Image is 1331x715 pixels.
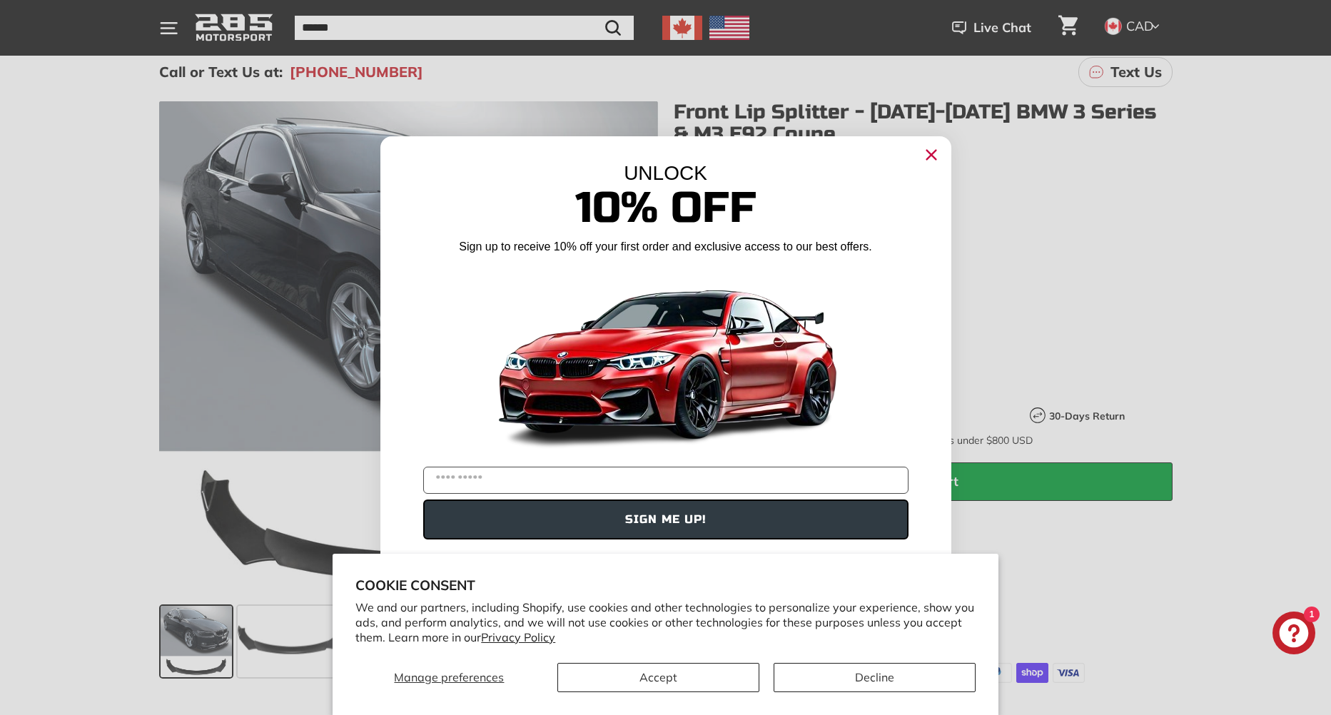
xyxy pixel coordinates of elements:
[624,162,707,184] span: UNLOCK
[355,600,976,644] p: We and our partners, including Shopify, use cookies and other technologies to personalize your ex...
[355,577,976,594] h2: Cookie consent
[423,500,909,539] button: SIGN ME UP!
[394,670,504,684] span: Manage preferences
[423,467,909,494] input: YOUR EMAIL
[575,182,756,234] span: 10% Off
[487,260,844,461] img: Banner showing BMW 4 Series Body kit
[355,663,542,692] button: Manage preferences
[481,630,555,644] a: Privacy Policy
[557,663,759,692] button: Accept
[459,240,871,253] span: Sign up to receive 10% off your first order and exclusive access to our best offers.
[1268,612,1320,658] inbox-online-store-chat: Shopify online store chat
[774,663,976,692] button: Decline
[920,143,943,166] button: Close dialog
